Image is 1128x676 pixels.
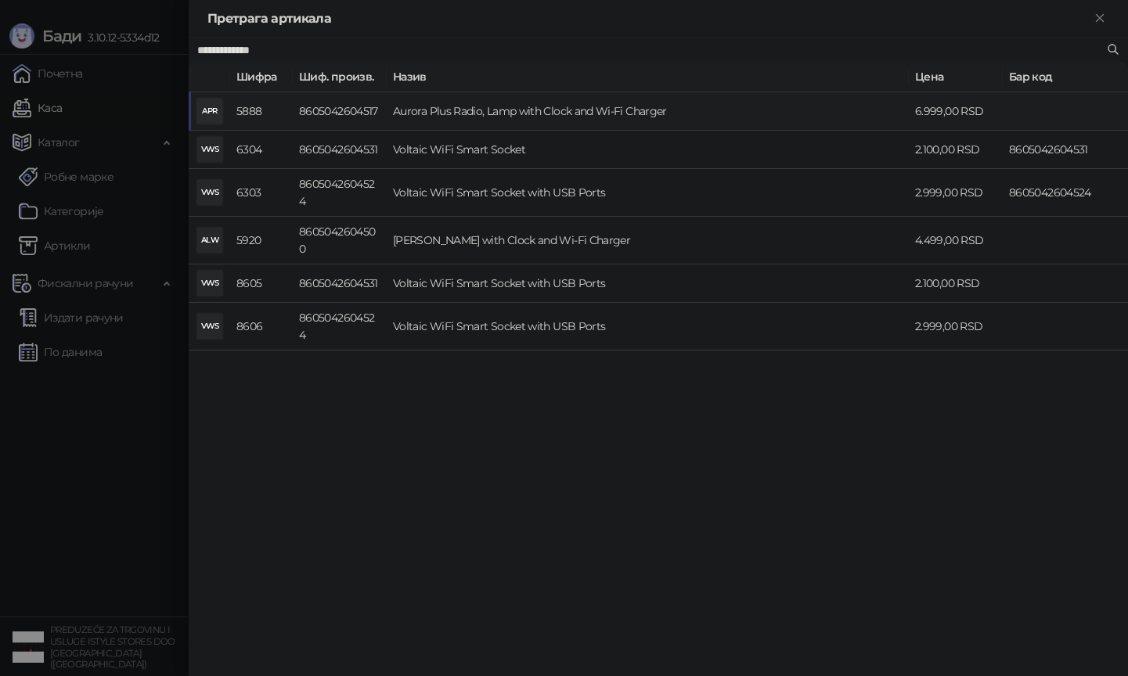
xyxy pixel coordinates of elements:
[387,92,909,131] td: Aurora Plus Radio, Lamp with Clock and Wi-Fi Charger
[197,228,222,253] div: ALW
[909,92,1003,131] td: 6.999,00 RSD
[293,303,387,351] td: 8605042604524
[207,9,1090,28] div: Претрага артикала
[197,314,222,339] div: VWS
[230,169,293,217] td: 6303
[909,217,1003,264] td: 4.499,00 RSD
[387,131,909,169] td: Voltaic WiFi Smart Socket
[230,217,293,264] td: 5920
[1003,62,1128,92] th: Бар код
[387,169,909,217] td: Voltaic WiFi Smart Socket with USB Ports
[909,169,1003,217] td: 2.999,00 RSD
[1090,9,1109,28] button: Close
[909,131,1003,169] td: 2.100,00 RSD
[230,92,293,131] td: 5888
[293,131,387,169] td: 8605042604531
[293,264,387,303] td: 8605042604531
[909,303,1003,351] td: 2.999,00 RSD
[197,180,222,205] div: VWS
[909,62,1003,92] th: Цена
[293,169,387,217] td: 8605042604524
[387,62,909,92] th: Назив
[387,217,909,264] td: [PERSON_NAME] with Clock and Wi-Fi Charger
[293,217,387,264] td: 8605042604500
[197,271,222,296] div: VWS
[197,99,222,124] div: APR
[387,264,909,303] td: Voltaic WiFi Smart Socket with USB Ports
[909,264,1003,303] td: 2.100,00 RSD
[1003,169,1128,217] td: 8605042604524
[293,62,387,92] th: Шиф. произв.
[293,92,387,131] td: 8605042604517
[387,303,909,351] td: Voltaic WiFi Smart Socket with USB Ports
[197,137,222,162] div: VWS
[230,131,293,169] td: 6304
[230,62,293,92] th: Шифра
[1003,131,1128,169] td: 8605042604531
[230,303,293,351] td: 8606
[230,264,293,303] td: 8605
